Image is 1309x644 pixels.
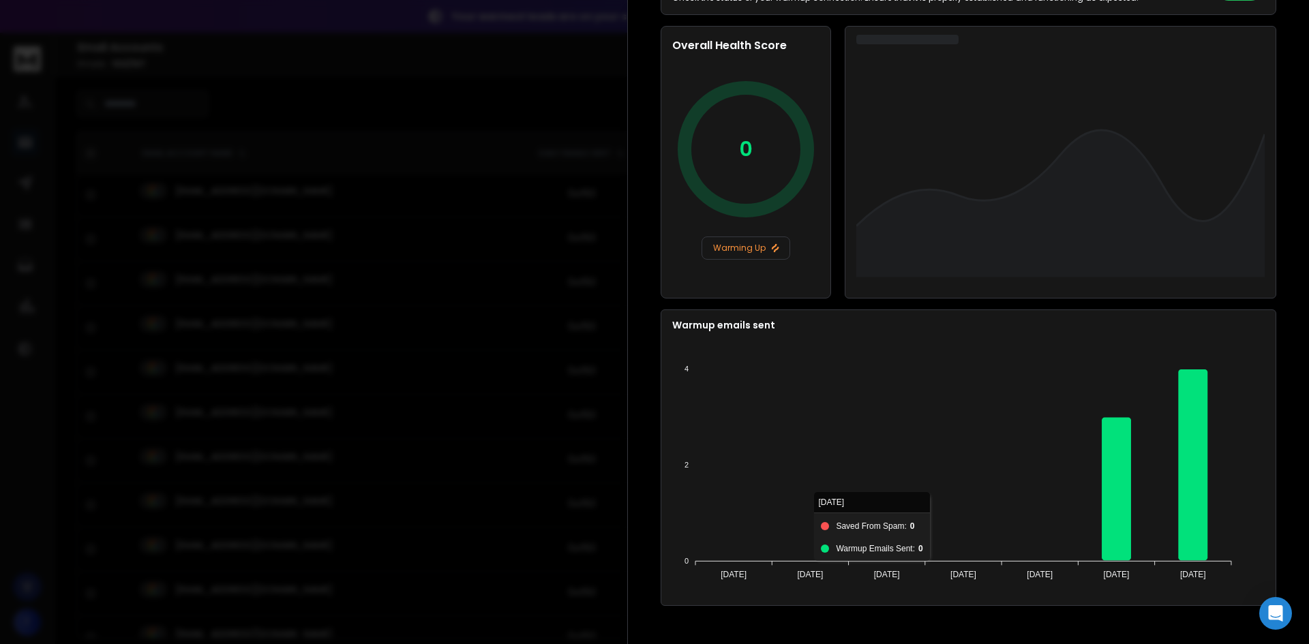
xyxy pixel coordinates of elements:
tspan: [DATE] [1180,570,1206,579]
tspan: [DATE] [798,570,824,579]
tspan: 4 [684,365,689,373]
p: Warming Up [708,243,784,254]
tspan: 0 [684,557,689,565]
tspan: [DATE] [721,570,747,579]
tspan: [DATE] [1104,570,1130,579]
p: Warmup emails sent [672,318,1265,332]
tspan: 2 [684,461,689,469]
tspan: [DATE] [1027,570,1053,579]
tspan: [DATE] [874,570,900,579]
h2: Overall Health Score [672,37,819,54]
p: 0 [739,137,753,162]
div: Open Intercom Messenger [1259,597,1292,630]
tspan: [DATE] [950,570,976,579]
